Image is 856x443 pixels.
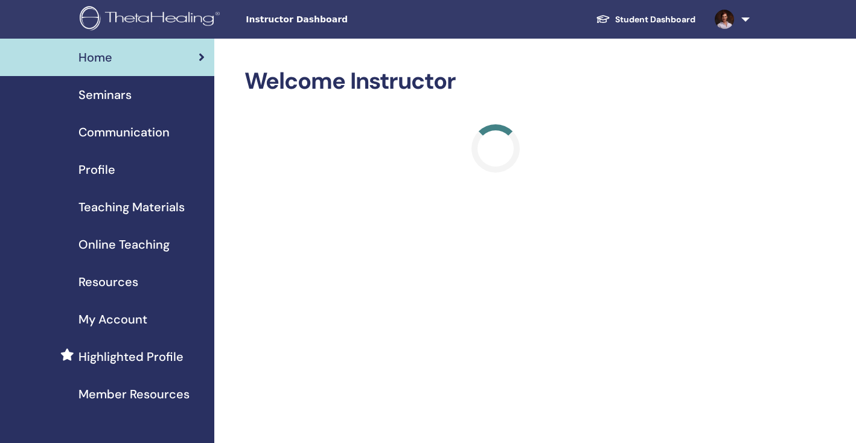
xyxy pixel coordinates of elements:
[80,6,224,33] img: logo.png
[246,13,427,26] span: Instructor Dashboard
[78,348,184,366] span: Highlighted Profile
[78,86,132,104] span: Seminars
[244,68,748,95] h2: Welcome Instructor
[715,10,734,29] img: default.jpg
[78,48,112,66] span: Home
[78,161,115,179] span: Profile
[78,273,138,291] span: Resources
[78,235,170,253] span: Online Teaching
[78,198,185,216] span: Teaching Materials
[78,385,190,403] span: Member Resources
[586,8,705,31] a: Student Dashboard
[596,14,610,24] img: graduation-cap-white.svg
[78,123,170,141] span: Communication
[78,310,147,328] span: My Account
